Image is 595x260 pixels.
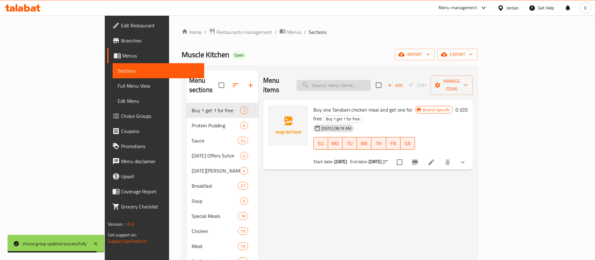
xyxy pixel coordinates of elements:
span: Select section first [405,80,431,90]
span: SA [403,139,412,148]
a: Sections [113,63,204,78]
span: [DATE] Offers Suhor [192,152,240,159]
div: items [238,182,248,190]
li: / [275,28,277,36]
h6: 0 JOD [455,105,468,114]
span: TU [345,139,354,148]
span: End date: [350,158,368,166]
span: export [442,51,473,58]
span: MO [331,139,340,148]
span: 24 [238,138,247,144]
span: TH [374,139,383,148]
a: Edit Menu [113,93,204,108]
div: Sauce24 [187,133,258,148]
span: [DATE][PERSON_NAME] Meals [192,167,240,174]
button: Manage items [431,75,473,95]
button: show more [455,155,470,170]
div: Meat10 [187,239,258,254]
span: Coverage Report [121,188,199,195]
span: Upsell [121,173,199,180]
h2: Menu items [263,76,289,95]
span: Promotions [121,142,199,150]
span: Special Meals [192,212,238,220]
span: Menus [122,52,199,59]
span: Soup [192,197,240,205]
span: Chicken [192,227,238,235]
nav: breadcrumb [182,28,478,36]
span: Edit Restaurant [121,22,199,29]
button: SU [313,137,328,150]
input: search [297,80,371,91]
div: items [240,122,248,129]
button: TU [343,137,357,150]
button: sort-choices [378,155,393,170]
button: import [395,49,435,60]
li: / [304,28,306,36]
span: 10 [238,243,247,249]
a: Menus [279,28,301,36]
span: Edit Menu [118,97,199,105]
span: 1.0.0 [124,220,134,228]
span: Buy 1 get 1 for free [323,115,362,123]
button: export [437,49,478,60]
button: SA [401,137,415,150]
span: Start date: [313,158,333,166]
span: B [584,4,587,11]
div: items [238,137,248,144]
li: / [204,28,206,36]
div: Jordan [507,4,519,11]
a: Grocery Checklist [107,199,204,214]
a: Upsell [107,169,204,184]
div: items [240,197,248,205]
div: [DATE][PERSON_NAME] Meals4 [187,163,258,178]
span: Add [387,82,404,89]
div: Ramadan Offers Suhor [192,152,240,159]
span: FR [389,139,398,148]
span: 27 [238,183,247,189]
span: Protein Pudding [192,122,240,129]
span: 18 [238,213,247,219]
span: Buy one Tandoori chicken meal and get one for free [313,105,412,123]
span: 6 [241,198,248,204]
div: items [238,212,248,220]
div: Buy 1 get 1 for free1 [187,103,258,118]
div: Sauce [192,137,238,144]
span: Select to update [393,156,406,169]
a: Edit menu item [428,158,435,166]
span: Get support on: [108,231,137,239]
span: Buy 1 get 1 for free [192,107,240,114]
a: Restaurants management [209,28,272,36]
a: Full Menu View [113,78,204,93]
span: Coupons [121,127,199,135]
span: import [400,51,430,58]
b: [DATE] [369,158,382,166]
div: Open [232,52,246,59]
span: WE [359,139,369,148]
div: Buy 1 get 1 for free [323,115,363,123]
a: Support.OpsPlatform [108,237,148,245]
span: Add item [385,80,405,90]
div: items [238,227,248,235]
div: items [238,242,248,250]
span: Full Menu View [118,82,199,90]
b: [DATE] [334,158,348,166]
div: choice group updated successfully [23,240,87,247]
span: Branches [121,37,199,44]
span: 6 [241,123,248,129]
span: 4 [241,168,248,174]
span: Breakfast [192,182,238,190]
div: items [240,167,248,174]
div: Protein Pudding6 [187,118,258,133]
button: Branch-specific-item [407,155,422,170]
span: Manage items [436,77,468,93]
a: Edit Restaurant [107,18,204,33]
div: Breakfast27 [187,178,258,193]
a: Coupons [107,124,204,139]
span: Grocery Checklist [121,203,199,210]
